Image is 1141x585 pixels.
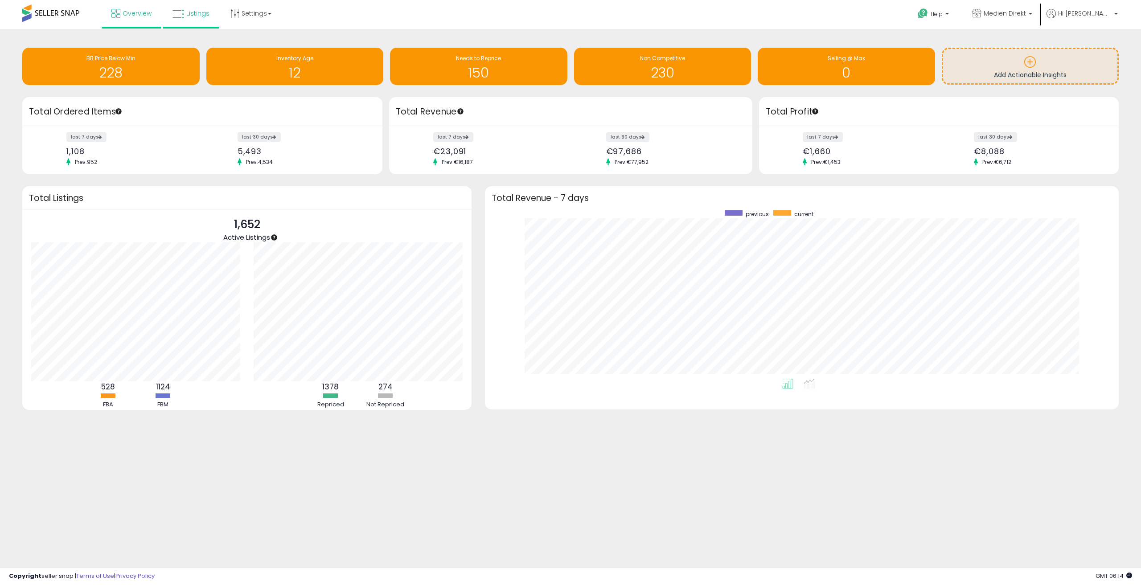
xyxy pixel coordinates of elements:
[359,401,412,409] div: Not Repriced
[101,381,115,392] b: 528
[396,106,746,118] h3: Total Revenue
[223,233,270,242] span: Active Listings
[456,54,501,62] span: Needs to Reprice
[974,147,1103,156] div: €8,088
[911,1,958,29] a: Help
[29,106,376,118] h3: Total Ordered Items
[984,9,1026,18] span: Medien Direkt
[66,147,196,156] div: 1,108
[66,132,107,142] label: last 7 days
[86,54,135,62] span: BB Price Below Min
[29,195,465,201] h3: Total Listings
[574,48,751,85] a: Non Competitive 230
[276,54,313,62] span: Inventory Age
[794,210,813,218] span: current
[978,158,1016,166] span: Prev: €6,712
[1047,9,1118,29] a: Hi [PERSON_NAME]
[828,54,865,62] span: Selling @ Max
[492,195,1112,201] h3: Total Revenue - 7 days
[974,132,1017,142] label: last 30 days
[931,10,943,18] span: Help
[186,9,209,18] span: Listings
[1058,9,1112,18] span: Hi [PERSON_NAME]
[746,210,769,218] span: previous
[322,381,339,392] b: 1378
[456,107,464,115] div: Tooltip anchor
[433,147,564,156] div: €23,091
[115,107,123,115] div: Tooltip anchor
[606,147,737,156] div: €97,686
[803,132,843,142] label: last 7 days
[994,70,1067,79] span: Add Actionable Insights
[762,65,931,80] h1: 0
[766,106,1112,118] h3: Total Profit
[270,233,278,241] div: Tooltip anchor
[82,401,135,409] div: FBA
[433,132,473,142] label: last 7 days
[394,65,563,80] h1: 150
[70,158,102,166] span: Prev: 952
[238,132,281,142] label: last 30 days
[156,381,170,392] b: 1124
[606,132,649,142] label: last 30 days
[390,48,567,85] a: Needs to Reprice 150
[610,158,653,166] span: Prev: €77,952
[807,158,845,166] span: Prev: €1,453
[378,381,393,392] b: 274
[206,48,384,85] a: Inventory Age 12
[437,158,477,166] span: Prev: €16,187
[242,158,277,166] span: Prev: 4,534
[811,107,819,115] div: Tooltip anchor
[803,147,932,156] div: €1,660
[223,216,270,233] p: 1,652
[640,54,685,62] span: Non Competitive
[238,147,367,156] div: 5,493
[211,65,379,80] h1: 12
[304,401,357,409] div: Repriced
[758,48,935,85] a: Selling @ Max 0
[579,65,747,80] h1: 230
[943,49,1118,83] a: Add Actionable Insights
[917,8,928,19] i: Get Help
[136,401,190,409] div: FBM
[27,65,195,80] h1: 228
[22,48,200,85] a: BB Price Below Min 228
[123,9,152,18] span: Overview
